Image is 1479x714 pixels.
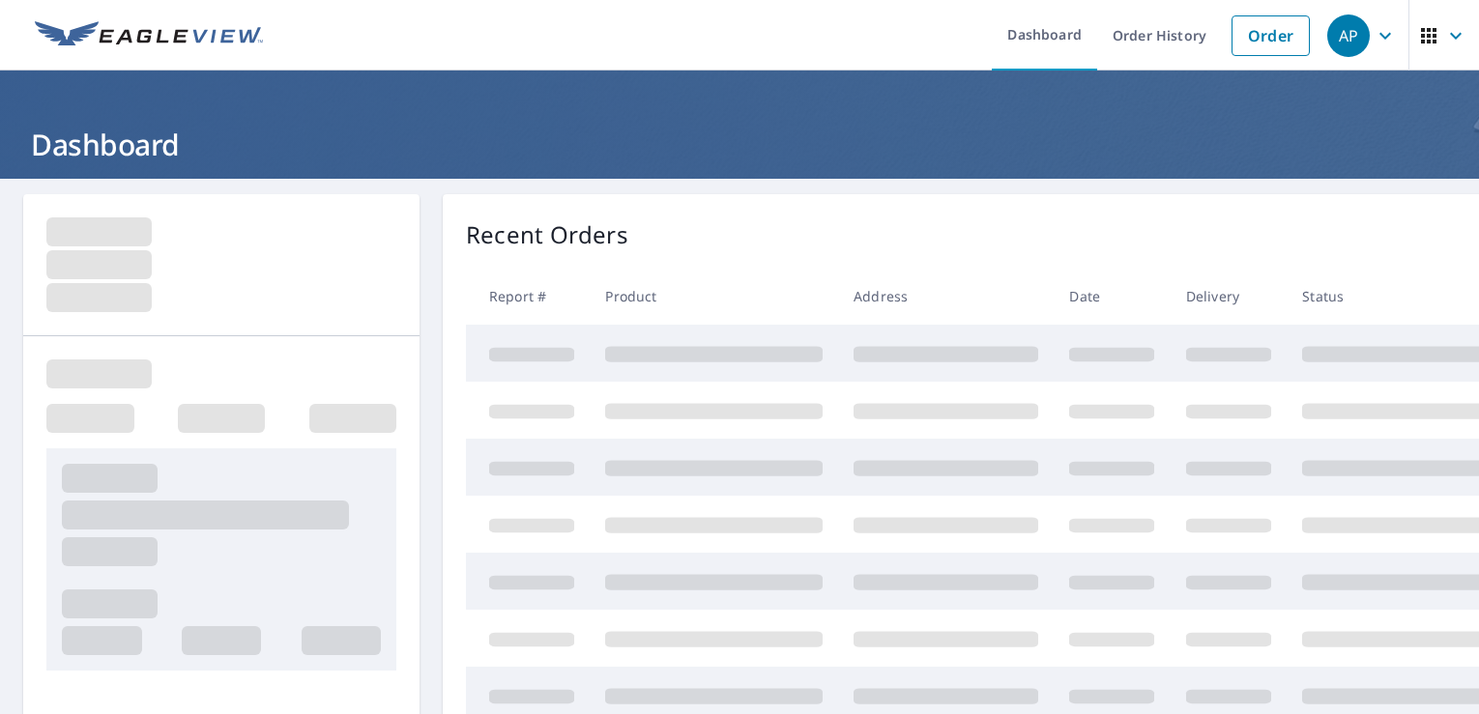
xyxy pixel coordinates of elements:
[1232,15,1310,56] a: Order
[838,268,1054,325] th: Address
[1054,268,1170,325] th: Date
[590,268,838,325] th: Product
[35,21,263,50] img: EV Logo
[466,217,628,252] p: Recent Orders
[1327,14,1370,57] div: AP
[1171,268,1287,325] th: Delivery
[23,125,1456,164] h1: Dashboard
[466,268,590,325] th: Report #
